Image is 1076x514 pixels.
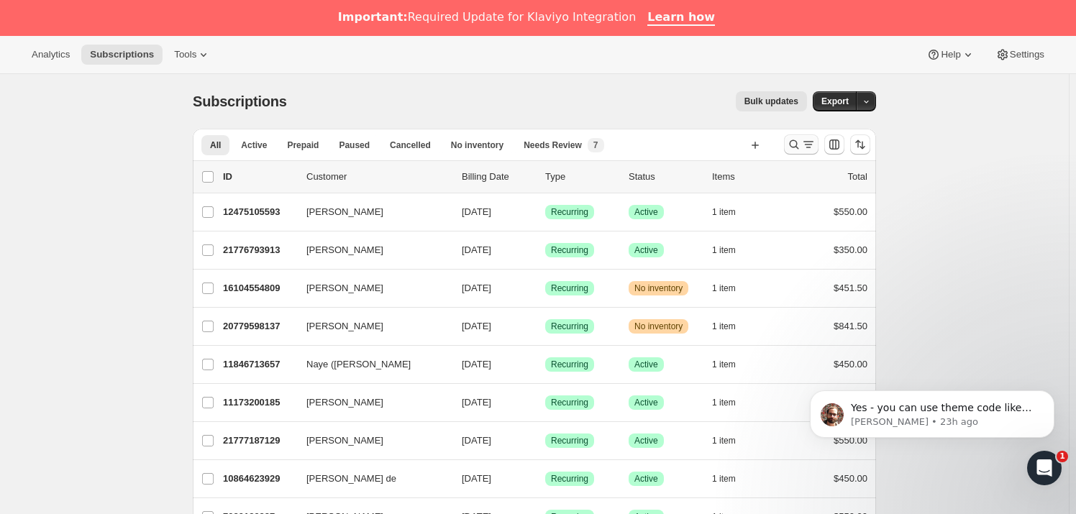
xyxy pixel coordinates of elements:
[848,170,867,184] p: Total
[223,243,295,257] p: 21776793913
[813,91,857,111] button: Export
[551,321,588,332] span: Recurring
[298,353,442,376] button: Naye ([PERSON_NAME]
[338,10,408,24] b: Important:
[712,244,736,256] span: 1 item
[462,473,491,484] span: [DATE]
[834,283,867,293] span: $451.50
[712,469,752,489] button: 1 item
[223,240,867,260] div: 21776793913[PERSON_NAME][DATE]SuccessRecurringSuccessActive1 item$350.00
[298,201,442,224] button: [PERSON_NAME]
[223,202,867,222] div: 12475105593[PERSON_NAME][DATE]SuccessRecurringSuccessActive1 item$550.00
[647,10,715,26] a: Learn how
[90,49,154,60] span: Subscriptions
[287,139,319,151] span: Prepaid
[223,395,295,410] p: 11173200185
[462,359,491,370] span: [DATE]
[987,45,1053,65] button: Settings
[298,391,442,414] button: [PERSON_NAME]
[551,206,588,218] span: Recurring
[634,244,658,256] span: Active
[298,315,442,338] button: [PERSON_NAME]
[462,435,491,446] span: [DATE]
[223,170,867,184] div: IDCustomerBilling DateTypeStatusItemsTotal
[634,397,658,408] span: Active
[634,321,683,332] span: No inventory
[712,431,752,451] button: 1 item
[32,49,70,60] span: Analytics
[634,283,683,294] span: No inventory
[451,139,503,151] span: No inventory
[298,277,442,300] button: [PERSON_NAME]
[462,321,491,331] span: [DATE]
[634,473,658,485] span: Active
[712,240,752,260] button: 1 item
[306,281,383,295] span: [PERSON_NAME]
[834,473,867,484] span: $450.00
[462,283,491,293] span: [DATE]
[223,354,867,375] div: 11846713657Naye ([PERSON_NAME][DATE]SuccessRecurringSuccessActive1 item$450.00
[834,206,867,217] span: $550.00
[306,170,450,184] p: Customer
[23,45,78,65] button: Analytics
[784,134,819,155] button: Search and filter results
[165,45,219,65] button: Tools
[941,49,960,60] span: Help
[306,433,383,448] span: [PERSON_NAME]
[193,93,287,109] span: Subscriptions
[223,319,295,334] p: 20779598137
[712,202,752,222] button: 1 item
[712,321,736,332] span: 1 item
[821,96,849,107] span: Export
[306,395,383,410] span: [PERSON_NAME]
[551,397,588,408] span: Recurring
[306,319,383,334] span: [PERSON_NAME]
[551,435,588,446] span: Recurring
[223,393,867,413] div: 11173200185[PERSON_NAME][DATE]SuccessRecurringSuccessActive1 item$350.00
[223,316,867,336] div: 20779598137[PERSON_NAME][DATE]SuccessRecurringWarningNo inventory1 item$841.50
[634,359,658,370] span: Active
[634,206,658,218] span: Active
[834,321,867,331] span: $841.50
[524,139,582,151] span: Needs Review
[744,135,767,155] button: Create new view
[551,473,588,485] span: Recurring
[462,206,491,217] span: [DATE]
[712,283,736,294] span: 1 item
[241,139,267,151] span: Active
[210,139,221,151] span: All
[712,473,736,485] span: 1 item
[629,170,701,184] p: Status
[712,393,752,413] button: 1 item
[712,435,736,446] span: 1 item
[306,357,411,372] span: Naye ([PERSON_NAME]
[712,397,736,408] span: 1 item
[390,139,431,151] span: Cancelled
[298,239,442,262] button: [PERSON_NAME]
[223,431,867,451] div: 21777187129[PERSON_NAME][DATE]SuccessRecurringSuccessActive1 item$550.00
[223,281,295,295] p: 16104554809
[298,467,442,490] button: [PERSON_NAME] de
[223,472,295,486] p: 10864623929
[712,206,736,218] span: 1 item
[918,45,983,65] button: Help
[551,283,588,294] span: Recurring
[462,170,534,184] p: Billing Date
[712,359,736,370] span: 1 item
[306,205,383,219] span: [PERSON_NAME]
[339,139,370,151] span: Paused
[712,354,752,375] button: 1 item
[223,205,295,219] p: 12475105593
[338,10,636,24] div: Required Update for Klaviyo Integration
[223,433,295,448] p: 21777187129
[736,91,807,111] button: Bulk updates
[1057,451,1068,462] span: 1
[174,49,196,60] span: Tools
[712,170,784,184] div: Items
[712,316,752,336] button: 1 item
[850,134,870,155] button: Sort the results
[551,244,588,256] span: Recurring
